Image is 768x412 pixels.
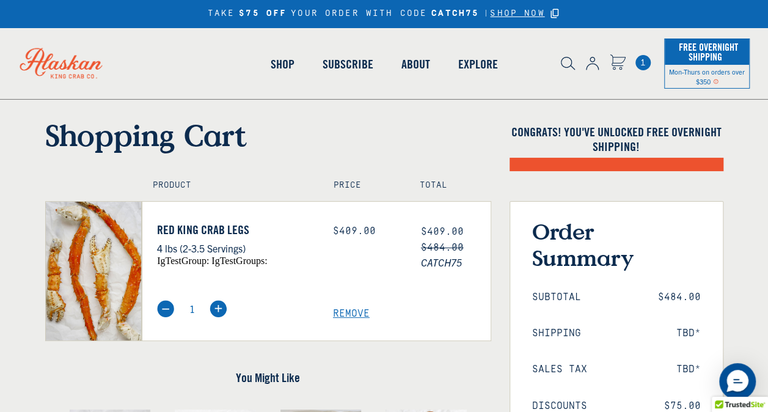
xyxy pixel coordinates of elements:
[586,57,599,70] img: account
[431,9,479,19] strong: CATCH75
[333,226,403,237] div: $409.00
[157,256,209,266] span: igTestGroup:
[664,400,701,412] span: $75.00
[333,308,491,320] a: Remove
[532,328,581,339] span: Shipping
[157,300,174,317] img: minus
[561,57,575,70] img: search
[635,55,651,70] span: 1
[719,363,756,400] div: Messenger Dummy Widget
[713,77,719,86] span: Shipping Notice Icon
[208,7,561,21] div: TAKE YOUR ORDER WITH CODE |
[45,117,491,153] h1: Shopping Cart
[420,180,480,191] h4: Total
[610,54,626,72] a: Cart
[490,9,544,19] a: SHOP NOW
[157,240,315,256] p: 4 lbs (2-3.5 Servings)
[532,292,581,303] span: Subtotal
[157,223,315,237] a: Red King Crab Legs
[334,180,393,191] h4: Price
[421,226,464,237] span: $409.00
[532,400,587,412] span: Discounts
[490,9,544,18] span: SHOP NOW
[532,218,701,271] h3: Order Summary
[635,55,651,70] a: Cart
[46,202,142,340] img: Red King Crab Legs - 4 lbs (2-3.5 Servings)
[309,29,387,99] a: Subscribe
[676,38,738,66] span: Free Overnight Shipping
[239,9,287,19] strong: $75 OFF
[153,180,307,191] h4: Product
[45,370,491,385] h4: You Might Like
[510,125,723,154] h4: Congrats! You've unlocked FREE OVERNIGHT SHIPPING!
[421,254,491,270] span: CATCH75
[532,364,587,375] span: Sales Tax
[210,300,227,317] img: plus
[6,34,116,92] img: Alaskan King Crab Co. logo
[444,29,512,99] a: Explore
[669,67,745,86] span: Mon-Thurs on orders over $350
[387,29,444,99] a: About
[421,242,464,253] s: $484.00
[257,29,309,99] a: Shop
[211,256,267,266] span: igTestGroups:
[658,292,701,303] span: $484.00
